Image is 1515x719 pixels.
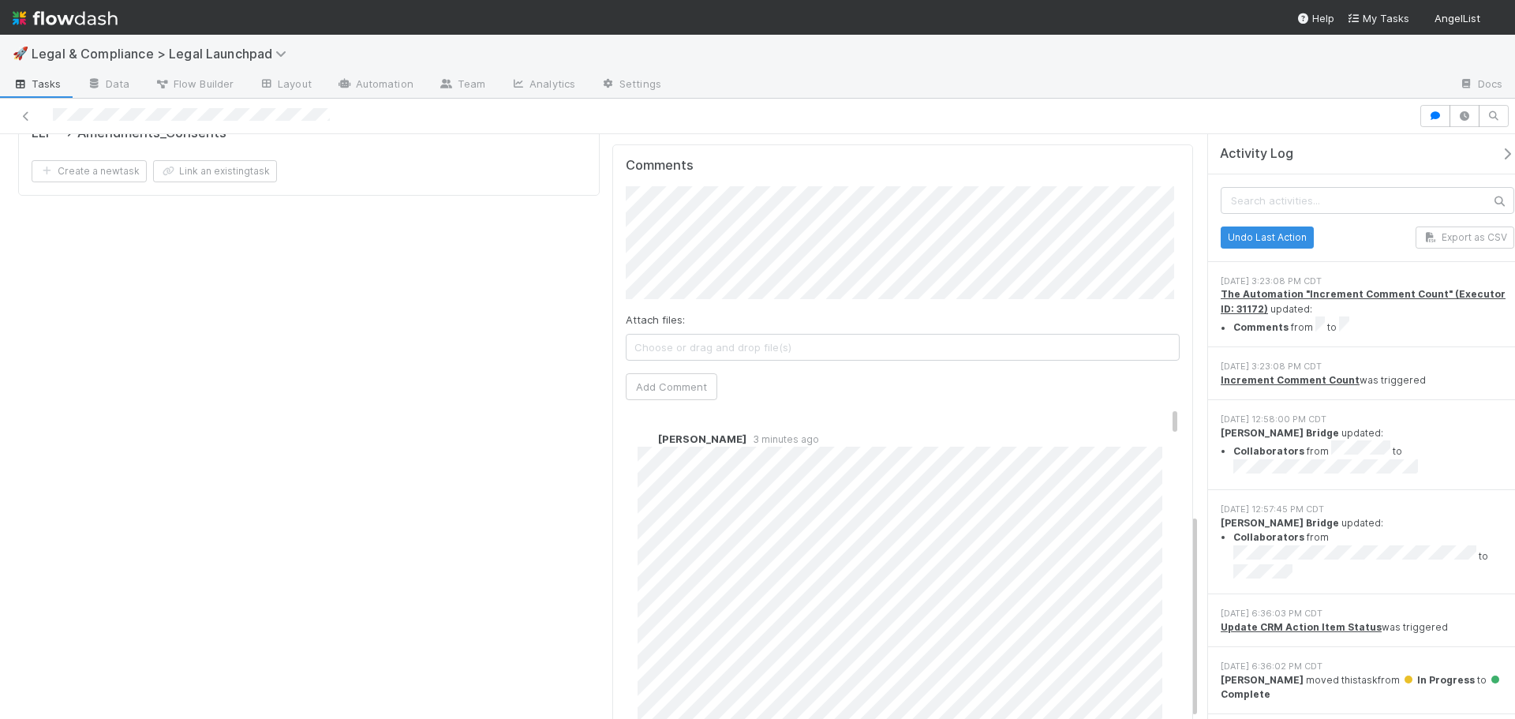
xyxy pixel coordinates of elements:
a: Team [426,73,498,98]
div: was triggered [1221,620,1514,635]
strong: Comments [1233,322,1289,334]
span: 3 minutes ago [746,433,819,445]
span: Activity Log [1220,146,1293,162]
span: AngelList [1435,12,1480,24]
img: logo-inverted-e16ddd16eac7371096b0.svg [13,5,118,32]
a: Flow Builder [142,73,246,98]
button: Export as CSV [1416,227,1514,249]
strong: [PERSON_NAME] [1221,674,1304,686]
button: Link an existingtask [153,160,277,182]
button: Create a newtask [32,160,147,182]
div: [DATE] 6:36:03 PM CDT [1221,607,1514,620]
a: Docs [1446,73,1515,98]
span: Tasks [13,76,62,92]
div: updated: [1221,516,1514,583]
div: moved this task from to [1221,673,1514,702]
span: Legal & Compliance > Legal Launchpad [32,46,294,62]
div: updated: [1221,287,1514,335]
strong: Collaborators [1233,445,1304,457]
div: updated: [1221,426,1514,478]
span: Flow Builder [155,76,234,92]
input: Search activities... [1221,187,1514,214]
a: Settings [588,73,674,98]
label: Attach files: [626,312,685,328]
strong: [PERSON_NAME] Bridge [1221,427,1339,439]
strong: [PERSON_NAME] Bridge [1221,517,1339,529]
a: Automation [324,73,426,98]
a: Data [74,73,142,98]
span: Choose or drag and drop file(s) [627,335,1180,360]
span: [PERSON_NAME] [658,433,746,445]
a: Analytics [498,73,588,98]
h5: Comments [626,158,1180,174]
div: [DATE] 12:57:45 PM CDT [1221,503,1514,516]
li: from to [1233,316,1514,335]
a: Layout [246,73,324,98]
button: Undo Last Action [1221,227,1314,249]
span: 🚀 [13,47,28,60]
span: My Tasks [1347,12,1409,24]
li: from to [1233,530,1514,582]
a: My Tasks [1347,10,1409,26]
img: avatar_eed832e9-978b-43e4-b51e-96e46fa5184b.png [638,431,653,447]
a: The Automation "Increment Comment Count" (Executor ID: 31172) [1221,288,1506,314]
span: In Progress [1402,674,1475,686]
img: avatar_ba76ddef-3fd0-4be4-9bc3-126ad567fcd5.png [1487,11,1502,27]
div: [DATE] 3:23:08 PM CDT [1221,275,1514,288]
div: was triggered [1221,373,1514,388]
div: [DATE] 6:36:02 PM CDT [1221,660,1514,673]
strong: Collaborators [1233,531,1304,543]
div: [DATE] 12:58:00 PM CDT [1221,413,1514,426]
button: Add Comment [626,373,717,400]
div: Help [1296,10,1334,26]
div: [DATE] 3:23:08 PM CDT [1221,360,1514,373]
a: Increment Comment Count [1221,374,1360,386]
li: from to [1233,440,1514,478]
a: Update CRM Action Item Status [1221,621,1382,633]
h5: LLP --> Amendments_Consents [32,125,226,141]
